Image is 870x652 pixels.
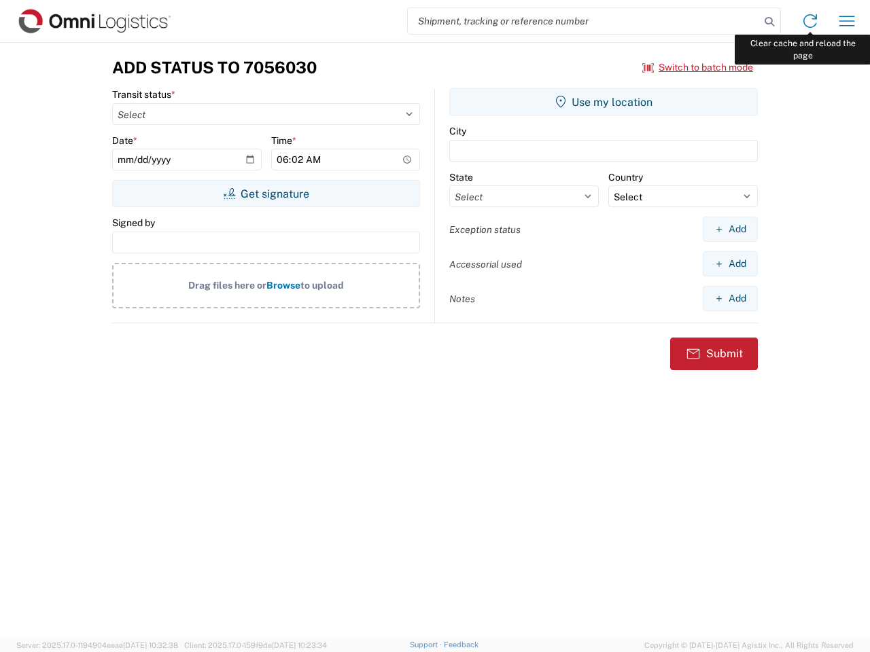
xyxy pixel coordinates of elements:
button: Use my location [449,88,758,115]
span: [DATE] 10:32:38 [123,641,178,649]
label: Transit status [112,88,175,101]
label: State [449,171,473,183]
span: Copyright © [DATE]-[DATE] Agistix Inc., All Rights Reserved [644,639,854,651]
label: Country [608,171,643,183]
label: Accessorial used [449,258,522,270]
button: Submit [670,338,758,370]
span: [DATE] 10:23:34 [272,641,327,649]
span: Client: 2025.17.0-159f9de [184,641,327,649]
a: Support [410,640,444,649]
span: to upload [300,280,344,291]
h3: Add Status to 7056030 [112,58,317,77]
span: Server: 2025.17.0-1194904eeae [16,641,178,649]
label: City [449,125,466,137]
button: Switch to batch mode [642,56,753,79]
label: Time [271,134,296,147]
label: Exception status [449,223,521,236]
a: Feedback [444,640,478,649]
span: Browse [266,280,300,291]
input: Shipment, tracking or reference number [408,8,760,34]
button: Add [703,286,758,311]
button: Add [703,217,758,242]
button: Add [703,251,758,276]
label: Signed by [112,217,155,229]
label: Notes [449,293,475,305]
button: Get signature [112,180,420,207]
span: Drag files here or [188,280,266,291]
label: Date [112,134,137,147]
